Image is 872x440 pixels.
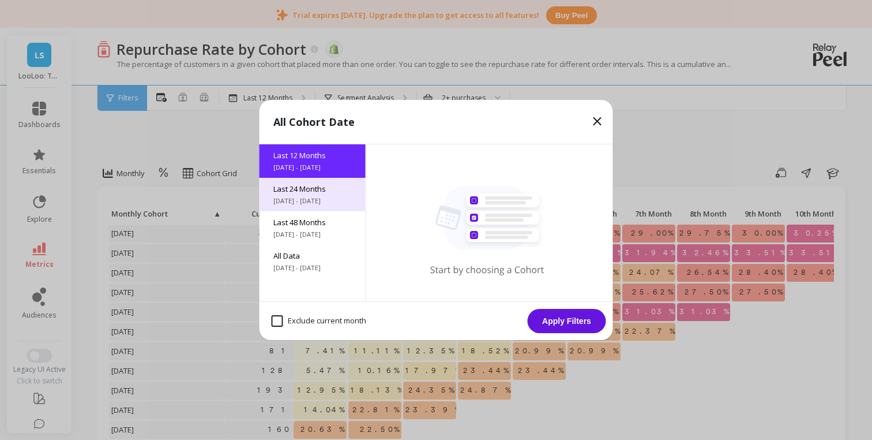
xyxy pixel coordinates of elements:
p: All Cohort Date [273,114,355,130]
span: [DATE] - [DATE] [273,263,352,273]
span: Exclude current month [272,315,366,327]
span: [DATE] - [DATE] [273,230,352,239]
button: Apply Filters [528,309,606,333]
span: [DATE] - [DATE] [273,163,352,172]
span: [DATE] - [DATE] [273,196,352,206]
span: Last 12 Months [273,150,352,161]
span: Last 48 Months [273,217,352,228]
span: Last 24 Months [273,184,352,194]
span: All Data [273,251,352,261]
